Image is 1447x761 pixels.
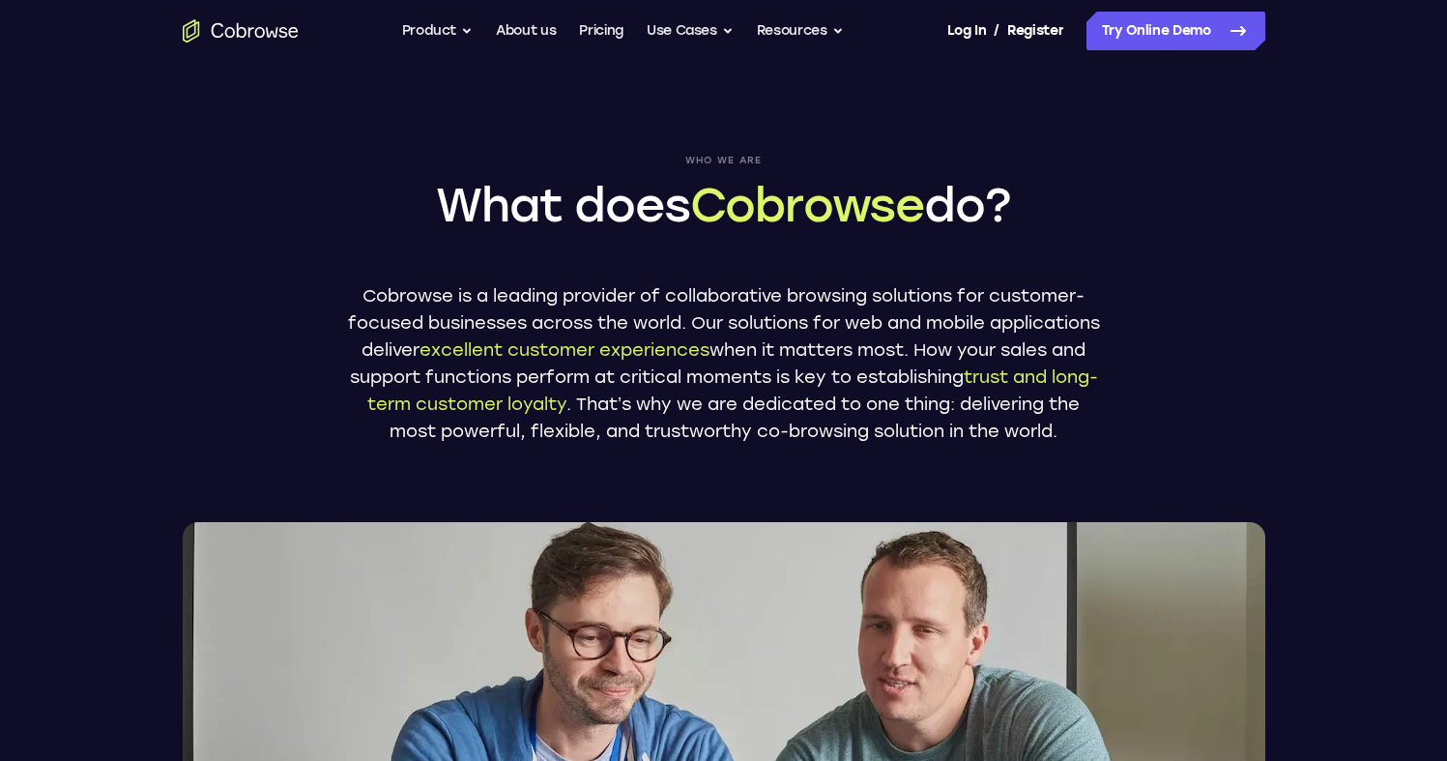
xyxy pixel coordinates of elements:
[647,12,734,50] button: Use Cases
[994,19,999,43] span: /
[690,177,924,233] span: Cobrowse
[1007,12,1063,50] a: Register
[579,12,623,50] a: Pricing
[496,12,556,50] a: About us
[947,12,986,50] a: Log In
[347,174,1101,236] h1: What does do?
[347,155,1101,166] span: Who we are
[183,19,299,43] a: Go to the home page
[420,339,709,361] span: excellent customer experiences
[402,12,474,50] button: Product
[347,282,1101,445] p: Cobrowse is a leading provider of collaborative browsing solutions for customer-focused businesse...
[1086,12,1265,50] a: Try Online Demo
[757,12,844,50] button: Resources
